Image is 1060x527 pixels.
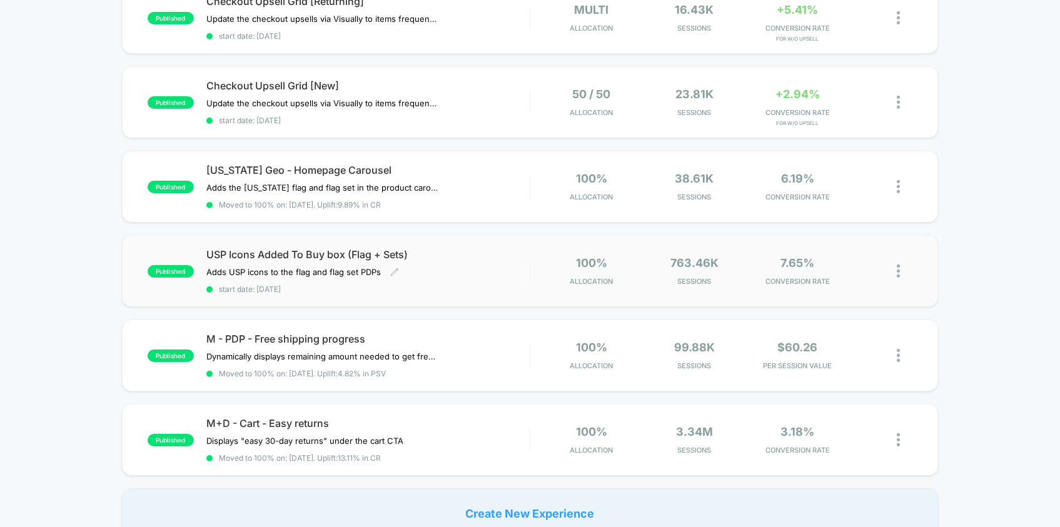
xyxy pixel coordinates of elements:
[749,193,846,201] span: CONVERSION RATE
[749,361,846,370] span: PER SESSION VALUE
[675,3,714,16] span: 16.43k
[897,349,900,362] img: close
[206,351,438,361] span: Dynamically displays remaining amount needed to get free shipping under the price on PDPs. Messag...
[206,417,530,429] span: M+D - Cart - Easy returns
[781,172,814,185] span: 6.19%
[206,98,438,108] span: Update the checkout upsells via Visually to items frequently bought together under $95.
[749,36,846,42] span: for w/o upsell
[148,349,194,362] span: published
[206,267,381,277] span: Adds USP icons to the flag and flag set PDPs
[897,433,900,446] img: close
[775,88,820,101] span: +2.94%
[206,333,530,345] span: M - PDP - Free shipping progress
[206,436,403,446] span: Displays "easy 30-day returns" under the cart CTA
[576,172,607,185] span: 100%
[646,446,743,454] span: Sessions
[206,116,530,125] span: start date: [DATE]
[646,108,743,117] span: Sessions
[570,193,613,201] span: Allocation
[570,361,613,370] span: Allocation
[148,434,194,446] span: published
[749,120,846,126] span: for w/o upsell
[897,264,900,278] img: close
[749,446,846,454] span: CONVERSION RATE
[749,108,846,117] span: CONVERSION RATE
[206,31,530,41] span: start date: [DATE]
[675,88,714,101] span: 23.81k
[206,284,530,294] span: start date: [DATE]
[206,164,530,176] span: [US_STATE] Geo - Homepage Carousel
[780,256,814,269] span: 7.65%
[572,88,610,101] span: 50 / 50
[148,12,194,24] span: published
[148,181,194,193] span: published
[148,265,194,278] span: published
[576,256,607,269] span: 100%
[206,248,530,261] span: USP Icons Added To Buy box (Flag + Sets)
[674,341,715,354] span: 99.88k
[576,341,607,354] span: 100%
[646,277,743,286] span: Sessions
[780,425,814,438] span: 3.18%
[219,369,386,378] span: Moved to 100% on: [DATE] . Uplift: 4.82% in PSV
[570,24,613,33] span: Allocation
[219,453,381,463] span: Moved to 100% on: [DATE] . Uplift: 13.11% in CR
[206,14,438,24] span: Update the checkout upsells via Visually to items frequently bought together under $95.
[206,79,530,92] span: Checkout Upsell Grid [New]
[206,183,438,193] span: Adds the [US_STATE] flag and flag set in the product carousel under the hero fro visitors coming ...
[646,361,743,370] span: Sessions
[676,425,713,438] span: 3.34M
[777,341,817,354] span: $60.26
[897,11,900,24] img: close
[646,24,743,33] span: Sessions
[897,96,900,109] img: close
[574,3,608,16] span: multi
[570,446,613,454] span: Allocation
[670,256,719,269] span: 763.46k
[576,425,607,438] span: 100%
[749,277,846,286] span: CONVERSION RATE
[777,3,818,16] span: +5.41%
[570,108,613,117] span: Allocation
[646,193,743,201] span: Sessions
[897,180,900,193] img: close
[675,172,714,185] span: 38.61k
[219,200,381,209] span: Moved to 100% on: [DATE] . Uplift: 9.89% in CR
[148,96,194,109] span: published
[570,277,613,286] span: Allocation
[749,24,846,33] span: CONVERSION RATE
